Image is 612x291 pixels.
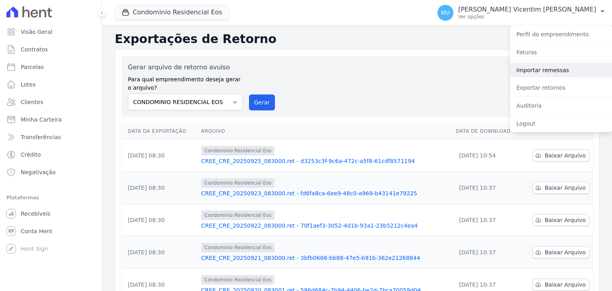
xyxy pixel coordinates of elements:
[201,157,449,165] a: CREE_CRE_20250925_083000.ret - d3253c3f-9c6a-472c-a5f8-61cdf8571194
[21,45,48,53] span: Contratos
[3,41,98,57] a: Contratos
[441,10,450,16] span: MV
[510,98,612,113] a: Auditoria
[458,14,596,20] p: Ver opções
[128,72,243,92] label: Para qual empreendimento deseja gerar o arquivo?
[201,275,275,285] span: Condominio Residencial Eos
[201,189,449,197] a: CREE_CRE_20250923_083000.ret - fd6fa8ca-6ee9-48c0-a969-b43141e79225
[3,112,98,128] a: Minha Carteira
[21,116,62,124] span: Minha Carteira
[3,77,98,92] a: Lotes
[453,204,521,236] td: [DATE] 10:37
[3,164,98,180] a: Negativação
[510,81,612,95] a: Exportar retornos
[453,140,521,172] td: [DATE] 10:54
[453,236,521,269] td: [DATE] 10:37
[3,59,98,75] a: Parcelas
[510,27,612,41] a: Perfil do empreendimento
[510,116,612,131] a: Logout
[115,5,229,20] button: Condominio Residencial Eos
[21,81,36,88] span: Lotes
[201,178,275,188] span: Condominio Residencial Eos
[532,149,589,161] a: Baixar Arquivo
[122,123,198,140] th: Data da Exportação
[122,140,198,172] td: [DATE] 08:30
[3,206,98,222] a: Recebíveis
[201,222,449,230] a: CREE_CRE_20250922_083000.ret - 70f1aef3-3052-4d1b-93a1-23b5212c4ea4
[545,184,586,192] span: Baixar Arquivo
[201,146,275,155] span: Condominio Residencial Eos
[249,94,275,110] button: Gerar
[21,227,52,235] span: Conta Hent
[21,133,61,141] span: Transferências
[3,94,98,110] a: Clientes
[3,24,98,40] a: Visão Geral
[545,216,586,224] span: Baixar Arquivo
[201,210,275,220] span: Condominio Residencial Eos
[122,204,198,236] td: [DATE] 08:30
[128,63,243,72] label: Gerar arquivo de retorno avulso
[21,63,44,71] span: Parcelas
[532,246,589,258] a: Baixar Arquivo
[115,32,599,46] h2: Exportações de Retorno
[21,28,53,36] span: Visão Geral
[122,172,198,204] td: [DATE] 08:30
[431,2,612,24] button: MV [PERSON_NAME] Vicentim [PERSON_NAME] Ver opções
[198,123,453,140] th: Arquivo
[21,151,41,159] span: Crédito
[532,279,589,291] a: Baixar Arquivo
[3,129,98,145] a: Transferências
[545,281,586,289] span: Baixar Arquivo
[510,45,612,59] a: Faturas
[201,254,449,262] a: CREE_CRE_20250921_083000.ret - 3bfb0668-bb88-47e5-b91b-362e21268844
[3,223,98,239] a: Conta Hent
[122,236,198,269] td: [DATE] 08:30
[510,63,612,77] a: Importar remessas
[545,151,586,159] span: Baixar Arquivo
[545,248,586,256] span: Baixar Arquivo
[201,243,275,252] span: Condominio Residencial Eos
[21,98,43,106] span: Clientes
[21,168,56,176] span: Negativação
[21,210,51,218] span: Recebíveis
[453,123,521,140] th: Data de Download
[532,182,589,194] a: Baixar Arquivo
[3,147,98,163] a: Crédito
[453,172,521,204] td: [DATE] 10:37
[6,193,95,203] div: Plataformas
[532,214,589,226] a: Baixar Arquivo
[458,6,596,14] p: [PERSON_NAME] Vicentim [PERSON_NAME]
